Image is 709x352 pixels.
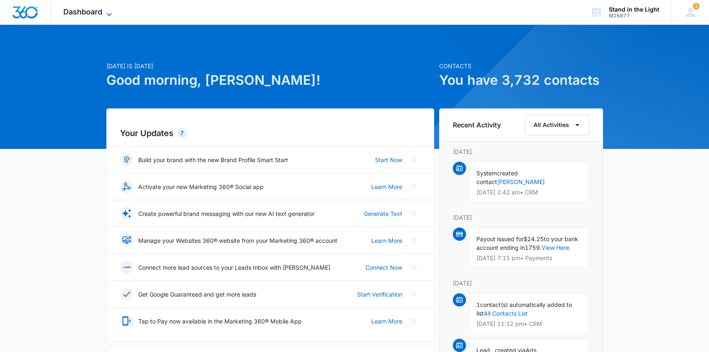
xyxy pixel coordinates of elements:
[476,235,524,242] span: Payout issued for
[407,234,421,247] button: Close
[453,213,589,222] p: [DATE]
[375,156,402,164] a: Start Now
[439,62,603,70] p: Contacts
[365,263,402,272] a: Connect Now
[484,310,528,317] a: All Contacts List
[525,244,541,251] span: 1759.
[364,209,402,218] a: Generate Text
[371,317,402,326] a: Learn More
[63,7,102,16] span: Dashboard
[407,207,421,220] button: Close
[476,170,518,185] span: created contact
[138,263,330,272] p: Connect more lead sources to your Leads Inbox with [PERSON_NAME]
[476,170,497,177] span: System
[371,182,402,191] a: Learn More
[453,279,589,287] p: [DATE]
[357,290,402,299] a: Start Verification
[476,189,582,195] p: [DATE] 2:42 am • CRM
[476,301,572,317] span: contact(s) automatically added to list
[138,156,288,164] p: Build your brand with the new Brand Profile Smart Start
[138,317,302,326] p: Tap to Pay now available in the Marketing 360® Mobile App
[177,128,187,138] div: 7
[541,244,571,251] a: View Here.
[693,3,699,10] span: 2
[371,236,402,245] a: Learn More
[439,70,603,90] h1: You have 3,732 contacts
[609,13,659,19] div: account id
[407,180,421,193] button: Close
[120,127,421,139] h2: Your Updates
[407,261,421,274] button: Close
[609,6,659,13] div: account name
[106,70,434,90] h1: Good morning, [PERSON_NAME]!
[693,3,699,10] div: notifications count
[138,182,264,191] p: Activate your new Marketing 360® Social app
[524,235,544,242] span: $24.25
[476,255,582,261] p: [DATE] 7:15 pm • Payments
[525,115,589,135] button: All Activities
[407,153,421,166] button: Close
[476,301,480,308] span: 1
[453,147,589,156] p: [DATE]
[453,120,501,130] h6: Recent Activity
[407,314,421,328] button: Close
[497,178,545,185] a: [PERSON_NAME]
[138,236,337,245] p: Manage your Websites 360® website from your Marketing 360® account
[138,290,256,299] p: Get Google Guaranteed and get more leads
[407,287,421,301] button: Close
[476,321,582,327] p: [DATE] 11:12 pm • CRM
[106,62,434,70] p: [DATE] is [DATE]
[138,209,315,218] p: Create powerful brand messaging with our new AI text generator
